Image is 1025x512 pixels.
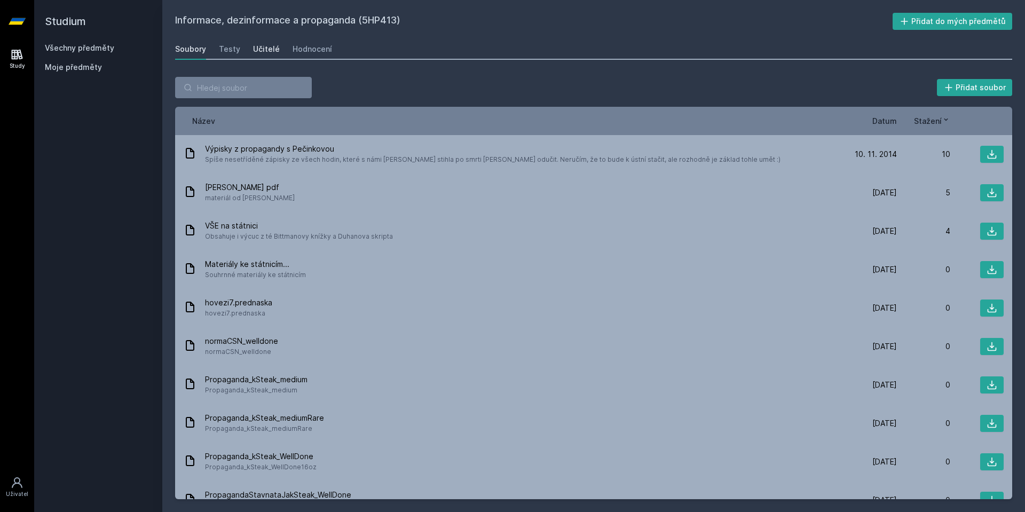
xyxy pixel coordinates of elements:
div: 0 [897,380,950,390]
span: VŠE na státnici [205,220,393,231]
span: normaCSN_welldone [205,336,278,346]
div: 4 [897,226,950,237]
span: [PERSON_NAME] pdf [205,182,295,193]
span: Propaganda_kSteak_medium [205,385,307,396]
div: Study [10,62,25,70]
span: [DATE] [872,264,897,275]
input: Hledej soubor [175,77,312,98]
span: Spíše nesetříděné zápisky ze všech hodin, které s námi [PERSON_NAME] stihla po smrti [PERSON_NAME... [205,154,780,165]
span: hovezi7.prednaska [205,308,272,319]
div: 5 [897,187,950,198]
span: Propaganda_kSteak_mediumRare [205,413,324,423]
span: Propaganda_kSteak_medium [205,374,307,385]
span: [DATE] [872,187,897,198]
span: Propaganda_kSteak_mediumRare [205,423,324,434]
span: Obsahuje i výcuc z té Bittmanovy knížky a Duhanova skripta [205,231,393,242]
div: 10 [897,149,950,160]
span: [DATE] [872,456,897,467]
button: Datum [872,115,897,127]
span: Moje předměty [45,62,102,73]
div: 0 [897,456,950,467]
div: Učitelé [253,44,280,54]
span: materiál od [PERSON_NAME] [205,193,295,203]
a: Study [2,43,32,75]
button: Přidat soubor [937,79,1013,96]
span: normaCSN_welldone [205,346,278,357]
span: PropagandaStavnataJakSteak_WellDone [205,490,351,500]
div: Hodnocení [293,44,332,54]
a: Učitelé [253,38,280,60]
span: [DATE] [872,226,897,237]
div: 0 [897,303,950,313]
span: [DATE] [872,341,897,352]
span: Propaganda_kSteak_WellDone [205,451,317,462]
a: Hodnocení [293,38,332,60]
span: 10. 11. 2014 [855,149,897,160]
span: Propaganda_kSteak_WellDone16oz [205,462,317,472]
button: Název [192,115,215,127]
a: Uživatel [2,471,32,503]
a: Testy [219,38,240,60]
h2: Informace, dezinformace a propaganda (5HP413) [175,13,893,30]
div: Uživatel [6,490,28,498]
div: Soubory [175,44,206,54]
span: Souhrnné materiály ke státnicím [205,270,306,280]
div: 0 [897,264,950,275]
div: 0 [897,341,950,352]
button: Stažení [914,115,950,127]
span: Výpisky z propagandy s Pečinkovou [205,144,780,154]
div: 0 [897,418,950,429]
span: hovezi7.prednaska [205,297,272,308]
span: [DATE] [872,418,897,429]
a: Všechny předměty [45,43,114,52]
span: [DATE] [872,380,897,390]
span: Materiály ke státnicím... [205,259,306,270]
span: [DATE] [872,303,897,313]
button: Přidat do mých předmětů [893,13,1013,30]
div: 0 [897,495,950,506]
span: Stažení [914,115,942,127]
div: Testy [219,44,240,54]
span: [DATE] [872,495,897,506]
a: Soubory [175,38,206,60]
